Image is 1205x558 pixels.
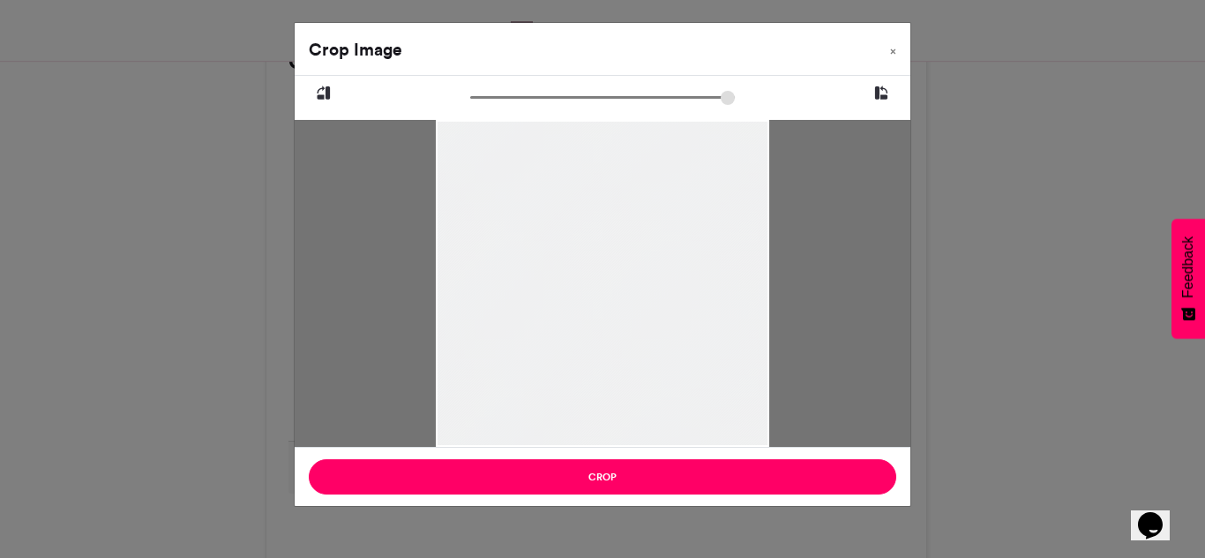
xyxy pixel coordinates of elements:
button: Feedback - Show survey [1171,219,1205,339]
span: × [890,46,896,56]
h4: Crop Image [309,37,402,63]
iframe: chat widget [1131,487,1187,540]
button: Crop [309,459,896,495]
button: Close [876,23,910,72]
span: Feedback [1180,236,1196,298]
